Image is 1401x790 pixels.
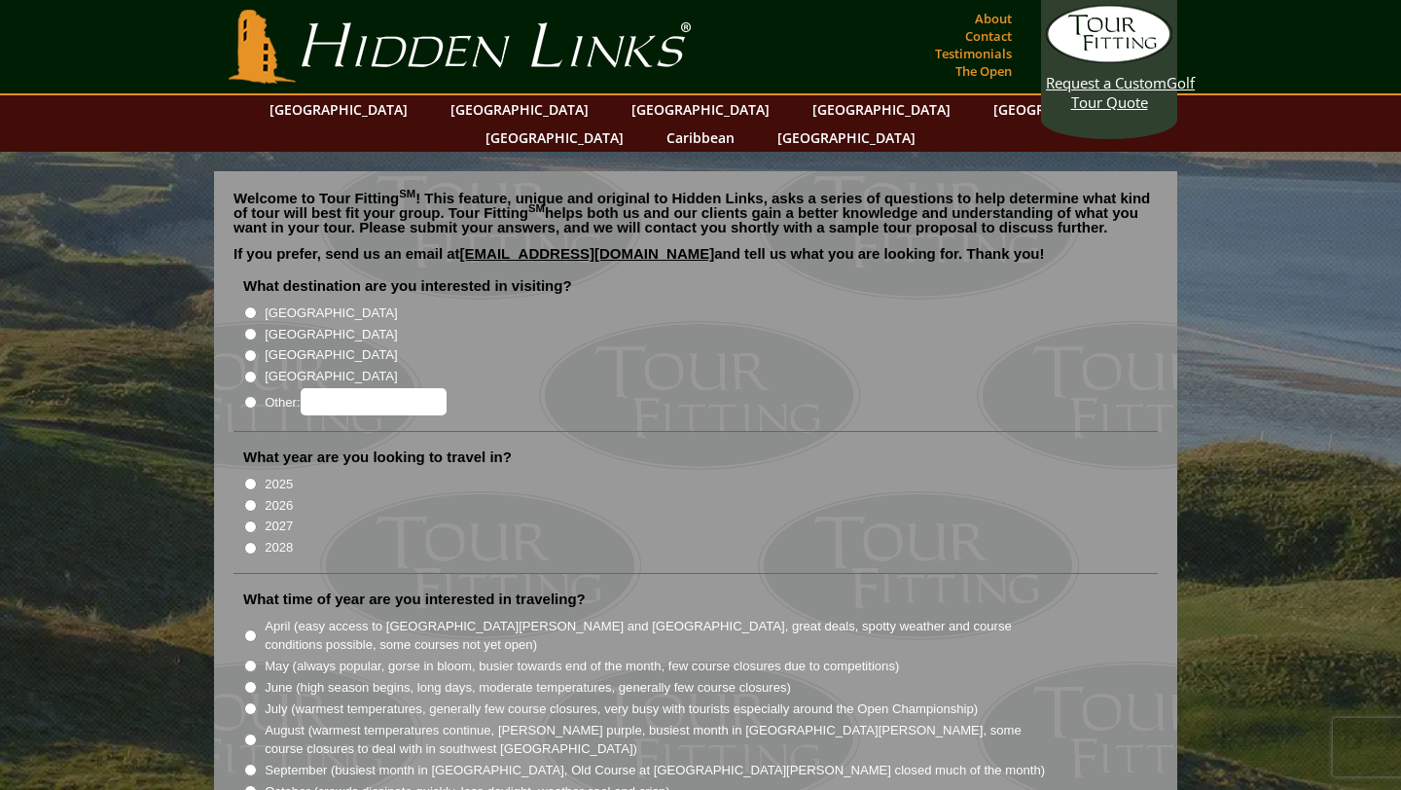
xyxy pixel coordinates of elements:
label: 2026 [265,496,293,516]
a: Testimonials [930,40,1017,67]
sup: SM [399,188,415,199]
p: If you prefer, send us an email at and tell us what you are looking for. Thank you! [233,246,1158,275]
label: [GEOGRAPHIC_DATA] [265,367,397,386]
label: [GEOGRAPHIC_DATA] [265,345,397,365]
label: 2025 [265,475,293,494]
a: [GEOGRAPHIC_DATA] [768,124,925,152]
a: Request a CustomGolf Tour Quote [1046,5,1172,112]
label: 2027 [265,517,293,536]
a: [EMAIL_ADDRESS][DOMAIN_NAME] [460,245,715,262]
label: [GEOGRAPHIC_DATA] [265,325,397,344]
span: Request a Custom [1046,73,1167,92]
label: What time of year are you interested in traveling? [243,590,586,609]
a: [GEOGRAPHIC_DATA] [984,95,1141,124]
label: April (easy access to [GEOGRAPHIC_DATA][PERSON_NAME] and [GEOGRAPHIC_DATA], great deals, spotty w... [265,617,1047,655]
label: May (always popular, gorse in bloom, busier towards end of the month, few course closures due to ... [265,657,899,676]
label: 2028 [265,538,293,557]
a: [GEOGRAPHIC_DATA] [441,95,598,124]
label: August (warmest temperatures continue, [PERSON_NAME] purple, busiest month in [GEOGRAPHIC_DATA][P... [265,721,1047,759]
input: Other: [301,388,447,415]
a: About [970,5,1017,32]
a: [GEOGRAPHIC_DATA] [476,124,633,152]
label: What year are you looking to travel in? [243,448,512,467]
a: Caribbean [657,124,744,152]
label: [GEOGRAPHIC_DATA] [265,304,397,323]
label: September (busiest month in [GEOGRAPHIC_DATA], Old Course at [GEOGRAPHIC_DATA][PERSON_NAME] close... [265,761,1045,780]
label: Other: [265,388,446,415]
label: July (warmest temperatures, generally few course closures, very busy with tourists especially aro... [265,700,978,719]
a: [GEOGRAPHIC_DATA] [803,95,960,124]
sup: SM [528,202,545,214]
a: [GEOGRAPHIC_DATA] [622,95,779,124]
a: The Open [951,57,1017,85]
p: Welcome to Tour Fitting ! This feature, unique and original to Hidden Links, asks a series of que... [233,191,1158,234]
label: June (high season begins, long days, moderate temperatures, generally few course closures) [265,678,791,698]
label: What destination are you interested in visiting? [243,276,572,296]
a: Contact [960,22,1017,50]
a: [GEOGRAPHIC_DATA] [260,95,417,124]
